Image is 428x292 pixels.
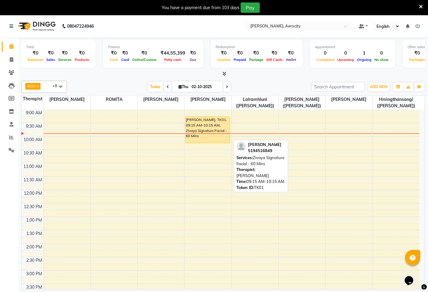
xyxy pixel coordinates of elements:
img: profile [237,142,246,151]
span: Token ID: [237,185,254,190]
div: 0 [373,50,391,57]
div: ₹0 [131,50,158,57]
div: 9:30 AM [25,123,44,130]
input: 2025-10-02 [190,82,220,91]
div: ₹0 [408,50,427,57]
div: 2:30 PM [25,257,44,264]
span: [PERSON_NAME] [185,96,231,103]
div: 2:00 PM [25,244,44,250]
div: TK01 [237,185,285,191]
div: Redemption [216,45,298,50]
span: Completed [315,58,336,62]
button: ADD NEW [368,83,389,91]
div: Finance [108,45,198,50]
span: Prepaid [232,58,248,62]
span: Services: [237,155,253,160]
span: Zivaya Signature Facial - 60 Mins [237,155,285,166]
div: 1 [355,50,373,57]
div: 11:00 AM [23,163,44,170]
span: Wallet [284,58,298,62]
img: logo [16,18,57,35]
div: ₹0 [73,50,91,57]
iframe: chat widget [402,268,422,286]
span: Packages [408,58,427,62]
div: 09:15 AM-10:15 AM [237,179,285,185]
div: ₹0 [26,50,45,57]
span: Online/Custom [131,58,158,62]
span: [PERSON_NAME] ([PERSON_NAME]) [279,96,325,110]
span: Upcoming [336,58,355,62]
div: 1:30 PM [25,230,44,237]
span: Expenses [26,58,45,62]
div: ₹44,55,399 [158,50,188,57]
div: ₹0 [120,50,131,57]
span: Hmingthansangi ([PERSON_NAME]) [373,96,419,110]
span: Therapist: [237,167,256,172]
div: ₹0 [108,50,120,57]
div: ₹0 [265,50,284,57]
div: ₹0 [45,50,57,57]
div: 12:30 PM [23,204,44,210]
span: +8 [52,83,62,88]
span: [PERSON_NAME] [326,96,372,103]
span: Ongoing [355,58,373,62]
span: Package [248,58,265,62]
a: x [36,84,39,88]
span: [PERSON_NAME] [44,96,90,103]
div: You have a payment due from 103 days [162,5,239,11]
div: 1:00 PM [25,217,44,223]
div: ₹0 [284,50,298,57]
div: Therapist [22,96,44,102]
div: ₹0 [57,50,73,57]
div: ₹0 [216,50,232,57]
span: Gift Cards [265,58,284,62]
div: Total [26,45,91,50]
input: Search Appointment [311,82,365,91]
div: ₹0 [232,50,248,57]
div: 9:00 AM [25,110,44,116]
div: 3:30 PM [25,284,44,290]
div: 0 [336,50,355,57]
span: Services [57,58,73,62]
div: ₹0 [188,50,198,57]
button: Pay [241,2,260,13]
span: Today [148,82,163,91]
span: Petty cash [163,58,183,62]
div: 11:30 AM [23,177,44,183]
span: Thu [177,84,190,89]
div: 0 [315,50,336,57]
div: 10:00 AM [23,137,44,143]
span: Lalramhluni ([PERSON_NAME]) [232,96,278,110]
div: [PERSON_NAME], TK01, 09:15 AM-10:15 AM, Zivaya Signature Facial - 60 Mins [186,117,230,143]
div: ₹0 [248,50,265,57]
div: 12:00 PM [23,190,44,197]
span: No show [373,58,391,62]
span: Voucher [216,58,232,62]
span: ADD NEW [370,84,388,89]
span: Due [188,58,198,62]
span: [PERSON_NAME] [248,142,282,147]
div: [PERSON_NAME] [237,167,285,179]
div: 3:00 PM [25,271,44,277]
span: Products [73,58,91,62]
span: Card [120,58,131,62]
span: Cash [108,58,120,62]
span: [PERSON_NAME] [138,96,184,103]
b: 08047224946 [67,18,94,35]
div: 10:30 AM [23,150,44,156]
span: ROMITA [91,96,137,103]
span: Abin [27,84,36,88]
div: Appointment [315,45,391,50]
div: 5194516849 [248,148,282,154]
span: Sales [45,58,57,62]
span: Time: [237,179,247,184]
